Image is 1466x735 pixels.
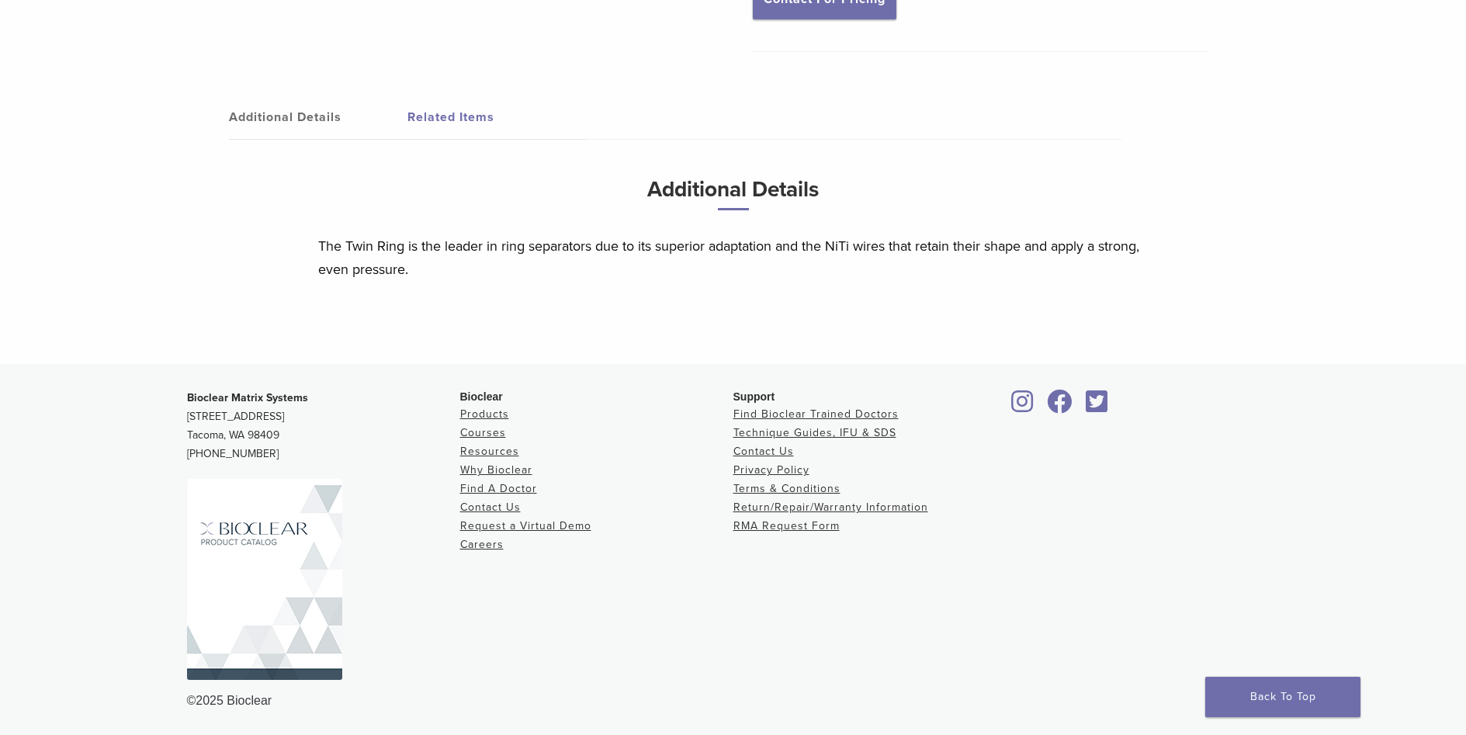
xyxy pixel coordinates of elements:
img: Bioclear [187,479,342,680]
a: Return/Repair/Warranty Information [733,501,928,514]
strong: Bioclear Matrix Systems [187,391,308,404]
a: Request a Virtual Demo [460,519,591,532]
div: ©2025 Bioclear [187,692,1280,710]
span: Support [733,390,775,403]
a: Bioclear [1042,399,1078,414]
a: Courses [460,426,506,439]
a: RMA Request Form [733,519,840,532]
a: Careers [460,538,504,551]
a: Resources [460,445,519,458]
a: Products [460,407,509,421]
p: The Twin Ring is the leader in ring separators due to its superior adaptation and the NiTi wires ... [318,234,1149,281]
p: [STREET_ADDRESS] Tacoma, WA 98409 [PHONE_NUMBER] [187,389,460,463]
a: Technique Guides, IFU & SDS [733,426,896,439]
a: Bioclear [1081,399,1114,414]
h3: Additional Details [318,171,1149,223]
a: Back To Top [1205,677,1360,717]
a: Why Bioclear [460,463,532,477]
a: Contact Us [733,445,794,458]
a: Find Bioclear Trained Doctors [733,407,899,421]
a: Related Items [407,95,586,139]
a: Terms & Conditions [733,482,840,495]
a: Privacy Policy [733,463,809,477]
span: Bioclear [460,390,503,403]
a: Bioclear [1007,399,1039,414]
a: Contact Us [460,501,521,514]
a: Find A Doctor [460,482,537,495]
a: Additional Details [229,95,407,139]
